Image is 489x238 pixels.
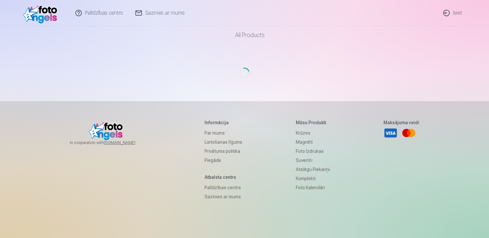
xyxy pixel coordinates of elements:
[296,128,330,138] a: Krūzes
[383,126,398,140] a: Visa
[296,147,330,156] a: Foto izdrukas
[217,26,272,44] a: All products
[205,147,242,156] a: Privātuma politika
[383,119,419,126] h5: Maksājuma veidi
[296,119,330,126] h5: Mūsu produkti
[402,126,416,140] a: Mastercard
[70,140,151,145] span: In cooperation with
[205,174,242,180] h5: Atbalsta centrs
[296,156,330,165] a: Suvenīri
[205,119,242,126] h5: Informācija
[205,183,242,192] a: Palīdzības centrs
[205,138,242,147] a: Lietošanas līgums
[104,140,151,145] a: [DOMAIN_NAME]
[205,128,242,138] a: Par mums
[296,183,330,192] a: Foto kalendāri
[205,156,242,165] a: Piegāde
[296,165,330,174] a: Atslēgu piekariņi
[23,3,60,23] img: /v1
[205,192,242,201] a: Sazinies ar mums
[296,138,330,147] a: Magnēti
[296,174,330,183] a: Komplekti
